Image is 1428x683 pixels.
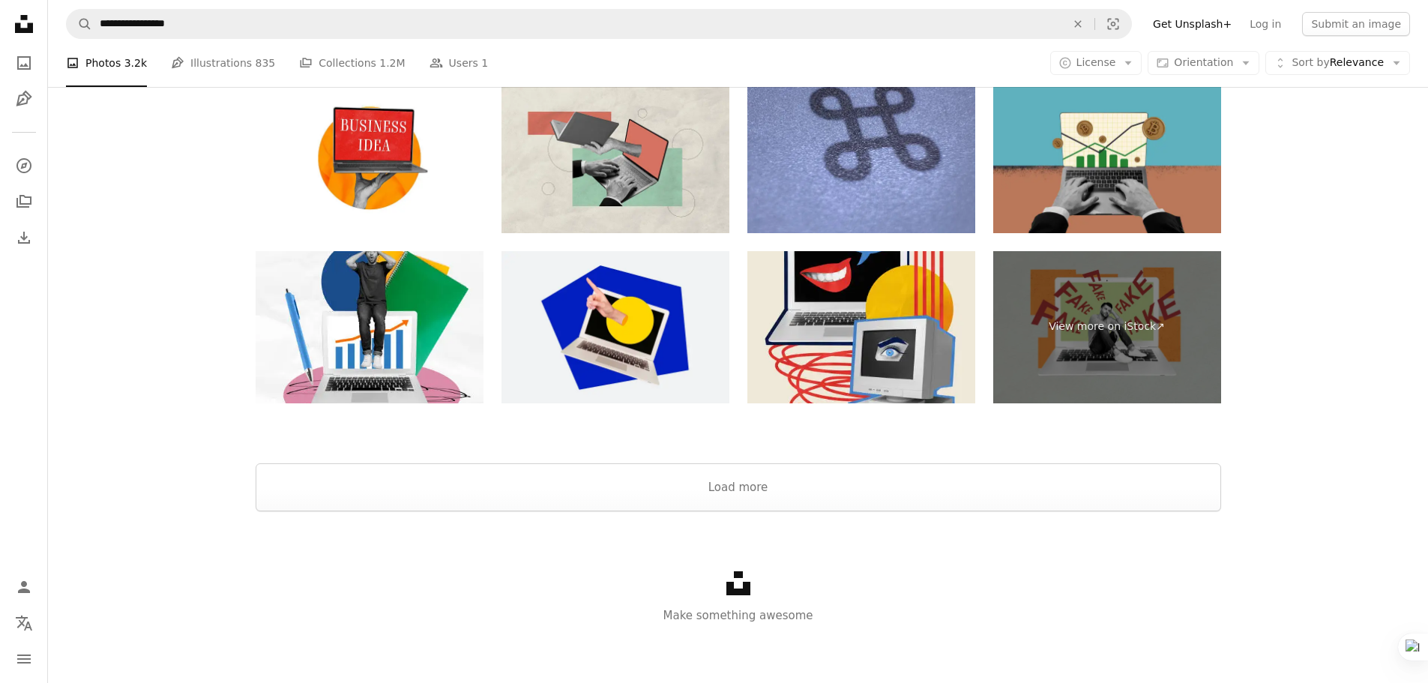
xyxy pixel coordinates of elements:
[993,251,1221,403] a: View more on iStock↗
[1148,51,1259,75] button: Orientation
[256,55,276,71] span: 835
[256,81,483,233] img: Composite photo collage of hand hold macbook device business idea thought finding solution succes...
[1292,56,1329,68] span: Sort by
[481,55,488,71] span: 1
[67,10,92,38] button: Search Unsplash
[1292,55,1384,70] span: Relevance
[430,39,489,87] a: Users 1
[1061,10,1094,38] button: Clear
[66,9,1132,39] form: Find visuals sitewide
[993,81,1221,233] img: Composite photo collage of hand type macbook device trader browsing bitcoin coin profit freelance...
[9,572,39,602] a: Log in / Sign up
[9,644,39,674] button: Menu
[9,48,39,78] a: Photos
[48,607,1428,625] p: Make something awesome
[747,251,975,403] img: Vertical photo collage of two technology devices computer macbook wallpaper mouth smile speak wow...
[1095,10,1131,38] button: Visual search
[9,9,39,42] a: Home — Unsplash
[299,39,405,87] a: Collections 1.2M
[1241,12,1290,36] a: Log in
[9,608,39,638] button: Language
[501,81,729,233] img: Composite photo collage of businessman hands type macbook peek arm hold planner notepad time mana...
[9,223,39,253] a: Download History
[9,84,39,114] a: Illustrations
[256,251,483,403] img: Vertical photo collage of astonished shocked guy hold head macbook screen arrow up development pe...
[171,39,275,87] a: Illustrations 835
[256,463,1221,511] button: Load more
[9,151,39,181] a: Explore
[1050,51,1142,75] button: License
[747,81,975,233] img: Command button in macro on programmer's macbook keyboard
[9,187,39,217] a: Collections
[1076,56,1116,68] span: License
[379,55,405,71] span: 1.2M
[1265,51,1410,75] button: Sort byRelevance
[1144,12,1241,36] a: Get Unsplash+
[501,251,729,403] img: Composite photo collage of advertise macbook device innovation hand peek screen direct way index ...
[1302,12,1410,36] button: Submit an image
[1174,56,1233,68] span: Orientation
